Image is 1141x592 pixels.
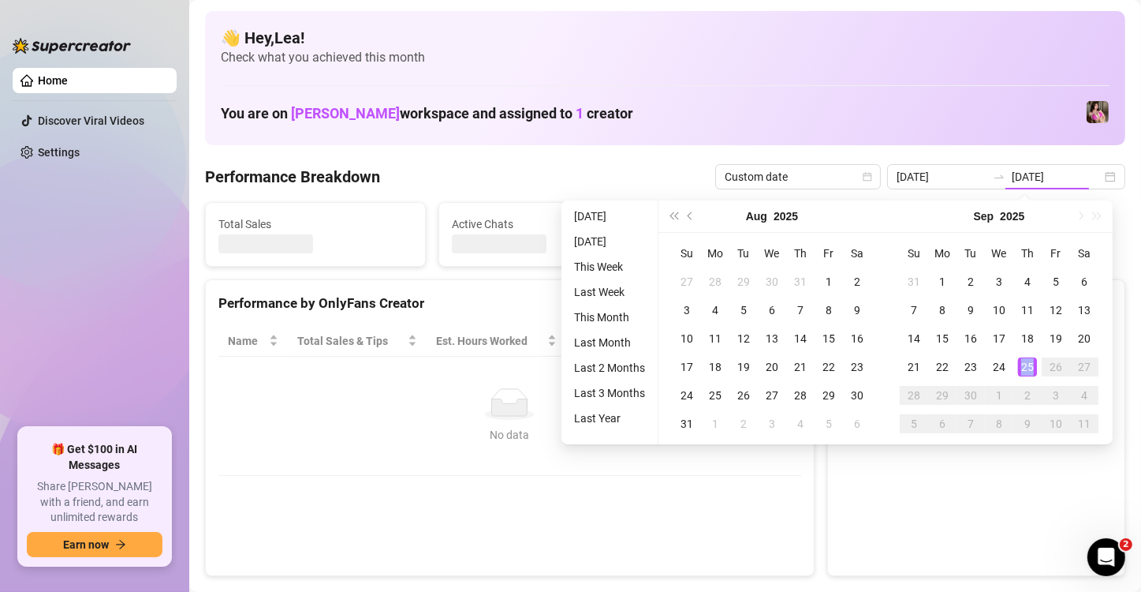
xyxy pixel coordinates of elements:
[218,215,412,233] span: Total Sales
[671,326,800,357] th: Chat Conversion
[38,146,80,159] a: Settings
[288,326,427,357] th: Total Sales & Tips
[221,49,1109,66] span: Check what you achieved this month
[841,293,1112,314] div: Sales by OnlyFans Creator
[218,326,288,357] th: Name
[566,326,672,357] th: Sales / Hour
[1087,101,1109,123] img: Nanner
[228,332,266,350] span: Name
[234,426,785,444] div: No data
[221,27,1109,49] h4: 👋 Hey, Lea !
[680,332,778,350] span: Chat Conversion
[291,105,400,122] span: [PERSON_NAME]
[1120,538,1132,551] span: 2
[205,166,380,188] h4: Performance Breakdown
[218,293,801,314] div: Performance by OnlyFans Creator
[863,172,872,182] span: calendar
[993,170,1005,183] span: to
[576,105,584,122] span: 1
[27,532,162,557] button: Earn nowarrow-right
[576,332,650,350] span: Sales / Hour
[38,114,144,127] a: Discover Viral Videos
[63,538,109,551] span: Earn now
[436,332,544,350] div: Est. Hours Worked
[685,215,879,233] span: Messages Sent
[452,215,646,233] span: Active Chats
[897,168,986,185] input: Start date
[27,479,162,526] span: Share [PERSON_NAME] with a friend, and earn unlimited rewards
[38,74,68,87] a: Home
[27,442,162,473] span: 🎁 Get $100 in AI Messages
[221,105,633,122] h1: You are on workspace and assigned to creator
[1012,168,1102,185] input: End date
[1087,538,1125,576] iframe: Intercom live chat
[13,38,131,54] img: logo-BBDzfeDw.svg
[297,332,405,350] span: Total Sales & Tips
[993,170,1005,183] span: swap-right
[115,539,126,550] span: arrow-right
[725,165,871,189] span: Custom date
